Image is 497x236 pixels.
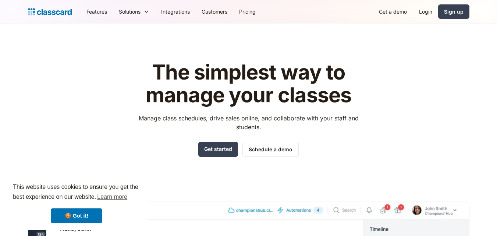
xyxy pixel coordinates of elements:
[198,142,238,157] a: Get started
[132,61,365,106] h1: The simplest way to manage your classes
[155,3,196,20] a: Integrations
[119,8,141,15] div: Solutions
[242,142,299,157] a: Schedule a demo
[28,7,72,17] a: home
[13,183,140,202] span: This website uses cookies to ensure you get the best experience on our website.
[438,4,469,19] a: Sign up
[6,176,147,230] div: cookieconsent
[444,8,464,15] div: Sign up
[51,208,102,223] a: dismiss cookie message
[413,3,438,20] a: Login
[113,3,155,20] div: Solutions
[81,3,113,20] a: Features
[196,3,233,20] a: Customers
[132,114,365,131] p: Manage class schedules, drive sales online, and collaborate with your staff and students.
[96,191,128,202] a: learn more about cookies
[373,3,413,20] a: Get a demo
[233,3,262,20] a: Pricing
